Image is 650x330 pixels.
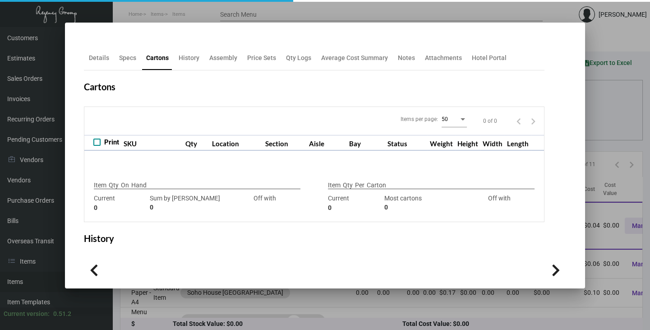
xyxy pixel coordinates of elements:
[425,53,462,63] div: Attachments
[183,135,210,151] th: Qty
[131,181,147,190] p: Hand
[121,181,129,190] p: On
[119,53,136,63] div: Specs
[398,53,415,63] div: Notes
[355,181,364,190] p: Per
[307,135,347,151] th: Aisle
[104,137,119,148] span: Print
[343,181,353,190] p: Qty
[505,135,531,151] th: Length
[94,181,106,190] p: Item
[428,135,455,151] th: Weight
[209,53,237,63] div: Assembly
[480,135,505,151] th: Width
[328,181,341,190] p: Item
[367,181,386,190] p: Carton
[347,135,385,151] th: Bay
[472,53,507,63] div: Hotel Portal
[401,115,438,123] div: Items per page:
[4,309,50,319] div: Current version:
[512,114,526,128] button: Previous page
[455,135,480,151] th: Height
[474,194,526,213] div: Off with
[526,114,540,128] button: Next page
[109,181,119,190] p: Qty
[210,135,263,151] th: Location
[179,53,199,63] div: History
[53,309,71,319] div: 0.51.2
[483,117,497,125] div: 0 of 0
[384,194,469,213] div: Most cartons
[146,53,169,63] div: Cartons
[442,116,467,123] mat-select: Items per page:
[328,194,380,213] div: Current
[121,135,183,151] th: SKU
[84,81,115,92] h2: Cartons
[239,194,291,213] div: Off with
[84,233,114,244] h2: History
[286,53,311,63] div: Qty Logs
[442,116,448,122] span: 50
[321,53,388,63] div: Average Cost Summary
[89,53,109,63] div: Details
[94,194,146,213] div: Current
[263,135,307,151] th: Section
[150,194,235,213] div: Sum by [PERSON_NAME]
[385,135,428,151] th: Status
[247,53,276,63] div: Price Sets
